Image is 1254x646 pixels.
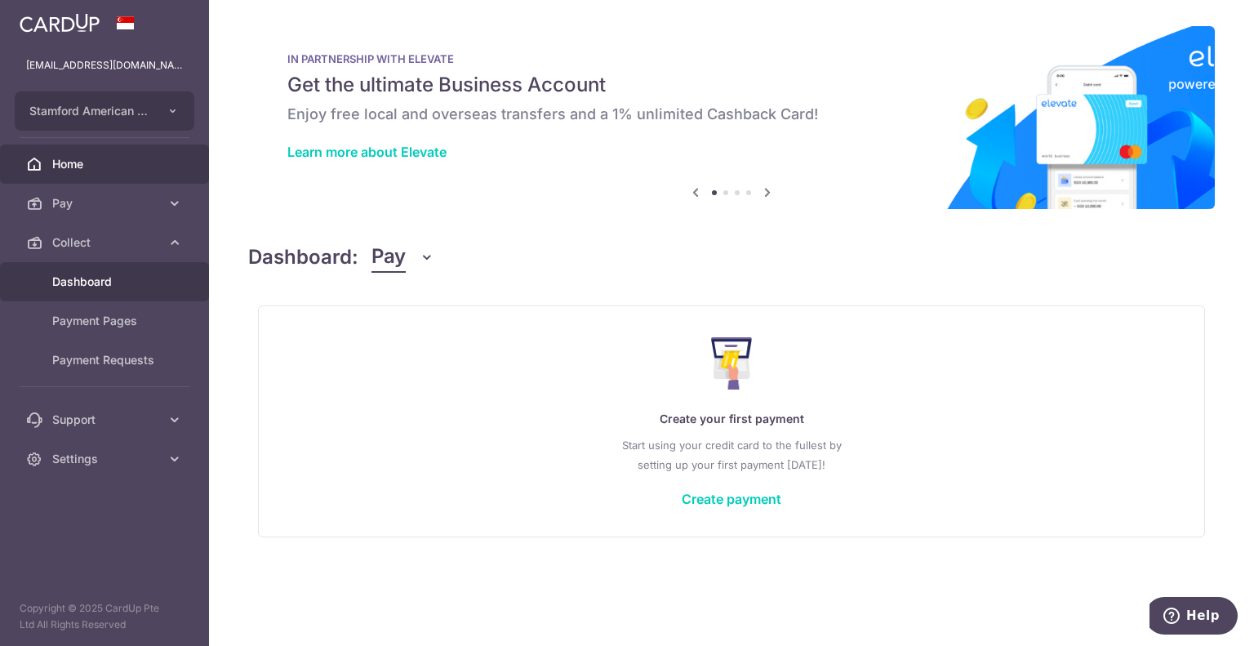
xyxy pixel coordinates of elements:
p: [EMAIL_ADDRESS][DOMAIN_NAME] [26,57,183,74]
span: Support [52,412,160,428]
span: Pay [52,195,160,212]
p: IN PARTNERSHIP WITH ELEVATE [287,52,1176,65]
span: Payment Requests [52,352,160,368]
p: Create your first payment [291,409,1172,429]
span: Settings [52,451,160,467]
h6: Enjoy free local and overseas transfers and a 1% unlimited Cashback Card! [287,105,1176,124]
button: Pay [371,242,434,273]
img: Make Payment [711,337,753,390]
img: CardUp [20,13,100,33]
a: Learn more about Elevate [287,144,447,160]
p: Start using your credit card to the fullest by setting up your first payment [DATE]! [291,435,1172,474]
span: Home [52,156,160,172]
a: Create payment [682,491,781,507]
span: Dashboard [52,274,160,290]
iframe: Opens a widget where you can find more information [1149,597,1238,638]
span: Collect [52,234,160,251]
span: Payment Pages [52,313,160,329]
span: Stamford American International School Pte Ltd [29,103,150,119]
img: Renovation banner [248,26,1215,209]
span: Pay [371,242,406,273]
h4: Dashboard: [248,243,358,272]
button: Stamford American International School Pte Ltd [15,91,194,131]
h5: Get the ultimate Business Account [287,72,1176,98]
